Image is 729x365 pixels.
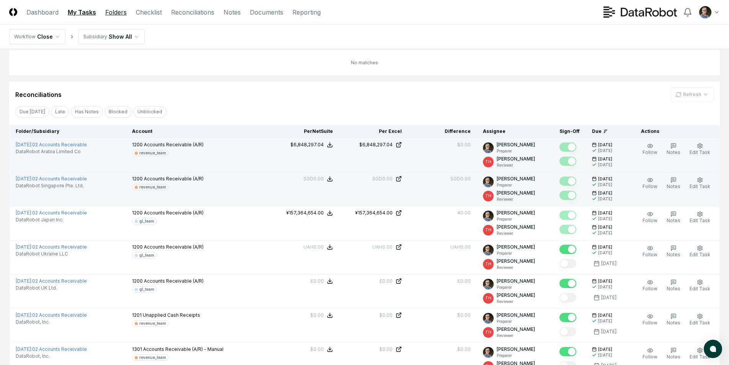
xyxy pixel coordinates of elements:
[104,106,132,118] button: Blocked
[345,278,402,285] a: £0.00
[559,157,576,166] button: Mark complete
[497,250,535,256] p: Preparer
[457,312,471,319] div: $0.00
[598,176,612,182] span: [DATE]
[136,8,162,17] a: Checklist
[485,295,491,301] span: TH
[310,278,324,285] div: £0.00
[143,346,223,352] span: Accounts Receivable (A/R) - Manual
[483,177,494,187] img: ACg8ocIKkWkSBt61NmUwqxQxRTOE9S1dAxJWMQCA-dosXduSGjW8Ryxq=s96-c
[16,142,87,147] a: [DATE]:02 Accounts Receivable
[497,231,535,236] p: Reviewer
[16,210,32,216] span: [DATE] :
[345,244,402,250] a: UAH0.00
[143,312,200,318] span: Unapplied Cash Receipts
[303,244,333,250] button: UAH0.00
[665,244,682,260] button: Notes
[51,106,69,118] button: Late
[643,149,657,155] span: Follow
[16,210,87,216] a: [DATE]:02 Accounts Receivable
[379,312,393,319] div: $0.00
[144,278,204,284] span: Accounts Receivable (A/R)
[688,141,712,157] button: Edit Task
[303,175,324,182] div: SGD0.00
[598,148,612,154] div: [DATE]
[372,175,393,182] div: SGD0.00
[497,265,535,270] p: Reviewer
[139,252,154,258] div: gl_team
[497,333,535,339] p: Reviewer
[132,346,142,352] span: 1301
[16,142,32,147] span: [DATE] :
[450,244,471,250] div: UAH0.00
[408,125,477,138] th: Difference
[9,8,17,16] img: Logo
[598,162,612,168] div: [DATE]
[133,106,166,118] button: Unblocked
[359,141,393,148] div: $6,848,297.04
[690,320,710,326] span: Edit Task
[497,141,535,148] p: [PERSON_NAME]
[132,176,143,182] span: 1200
[9,29,145,44] nav: breadcrumb
[667,149,680,155] span: Notes
[310,312,324,319] div: $0.00
[559,245,576,254] button: Mark complete
[641,175,659,192] button: Follow
[16,278,32,284] span: [DATE] :
[598,196,612,202] div: [DATE]
[132,210,143,216] span: 1200
[497,326,535,333] p: [PERSON_NAME]
[497,258,535,265] p: [PERSON_NAME]
[16,278,87,284] a: [DATE]:02 Accounts Receivable
[559,259,576,268] button: Mark complete
[688,278,712,294] button: Edit Task
[457,278,471,285] div: £0.00
[15,106,49,118] button: Due Today
[292,8,321,17] a: Reporting
[598,156,612,162] span: [DATE]
[16,250,68,257] span: DataRobot Ukraine LLC
[457,141,471,148] div: $0.00
[643,218,657,223] span: Follow
[598,224,612,230] span: [DATE]
[688,244,712,260] button: Edit Task
[16,244,32,250] span: [DATE] :
[598,216,612,222] div: [DATE]
[16,312,87,318] a: [DATE]:02 Accounts Receivable
[598,352,612,358] div: [DATE]
[15,90,62,99] div: Reconciliations
[497,162,535,168] p: Reviewer
[345,346,402,353] a: $0.00
[139,321,166,326] div: revenue_team
[355,210,393,216] div: ¥157,364,654.00
[132,128,264,135] div: Account
[16,176,87,182] a: [DATE]:02 Accounts Receivable
[485,329,491,335] span: TH
[16,216,64,223] span: DataRobot Japan Inc.
[144,142,204,147] span: Accounts Receivable (A/R)
[132,244,143,250] span: 1200
[497,285,535,290] p: Preparer
[372,244,393,250] div: UAH0.00
[83,33,107,40] div: Subsidiary
[303,244,324,250] div: UAH0.00
[483,313,494,324] img: ACg8ocIKkWkSBt61NmUwqxQxRTOE9S1dAxJWMQCA-dosXduSGjW8Ryxq=s96-c
[643,252,657,257] span: Follow
[690,218,710,223] span: Edit Task
[9,50,720,75] td: No matches
[105,8,127,17] a: Folders
[16,312,32,318] span: [DATE] :
[667,252,680,257] span: Notes
[688,312,712,328] button: Edit Task
[690,149,710,155] span: Edit Task
[559,191,576,200] button: Mark complete
[665,312,682,328] button: Notes
[286,210,333,216] button: ¥157,364,654.00
[139,150,166,156] div: revenue_team
[665,278,682,294] button: Notes
[497,182,535,188] p: Preparer
[598,210,612,216] span: [DATE]
[635,128,714,135] div: Actions
[485,193,491,199] span: TH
